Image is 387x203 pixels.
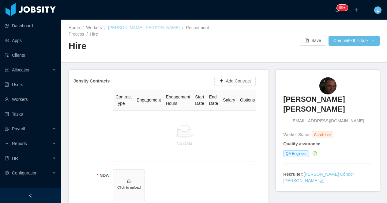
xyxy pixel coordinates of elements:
a: [PERSON_NAME] [PERSON_NAME] [283,94,372,118]
strong: Recruiter: [283,172,303,177]
span: Hire [90,32,98,36]
a: icon: robotUsers [5,79,56,91]
span: Allocation [12,67,31,72]
h3: [PERSON_NAME] [PERSON_NAME] [283,94,372,114]
h5: Click to upload [116,185,142,190]
span: Start Date [195,94,204,106]
p: No Data [118,140,251,147]
span: Worker Status: [283,132,311,137]
span: Payroll [12,126,25,131]
button: Complete this taskicon: down [329,36,380,46]
a: [PERSON_NAME] Cóndor [PERSON_NAME] [283,172,354,183]
a: Workers [86,25,102,30]
strong: Jobsity Contracts [73,79,110,83]
span: / [104,25,106,30]
span: QA Engineer [283,150,309,157]
a: icon: userWorkers [5,93,56,105]
i: icon: line-chart [5,141,9,146]
i: icon: edit [320,178,324,183]
i: icon: inbox [127,179,131,183]
a: icon: appstoreApps [5,34,56,47]
span: End Date [209,94,218,106]
span: Options [240,98,255,102]
strong: NDA [100,173,109,178]
a: icon: auditClients [5,49,56,61]
a: Recruitment Process [69,25,209,36]
span: Candidate [312,132,333,138]
span: / [82,25,84,30]
i: icon: solution [5,68,9,72]
span: icon: inboxClick to upload [113,170,145,201]
a: icon: check-circle [311,151,317,156]
button: icon: saveSave [300,36,326,46]
span: Engagement [137,98,161,102]
sup: 581 [337,5,348,11]
i: icon: bell [335,8,339,12]
span: [EMAIL_ADDRESS][DOMAIN_NAME] [291,118,364,124]
strong: Quality assurance [283,141,320,146]
i: icon: book [5,156,9,160]
h2: Hire [69,40,224,52]
i: icon: file-protect [5,127,9,131]
a: icon: pie-chartDashboard [5,20,56,32]
a: [PERSON_NAME] [PERSON_NAME] [108,25,180,30]
img: ebce3673-945d-4cd4-a78e-5609833fd3b1_689b6405e39b5-90w.png [319,77,336,94]
i: icon: check-circle [313,151,317,155]
span: Configuration [12,170,37,175]
span: Reports [12,141,27,146]
span: Engagement Hours [166,94,190,106]
a: icon: profileTasks [5,108,56,120]
a: Home [69,25,80,30]
button: icon: plusAdd Contract [214,76,256,86]
span: Salary [223,98,235,102]
span: Contract Type [115,94,132,106]
span: L [377,6,379,14]
span: / [182,25,183,30]
span: HR [12,156,18,161]
span: / [87,32,88,36]
i: icon: plus [355,8,359,12]
i: icon: setting [5,171,9,175]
